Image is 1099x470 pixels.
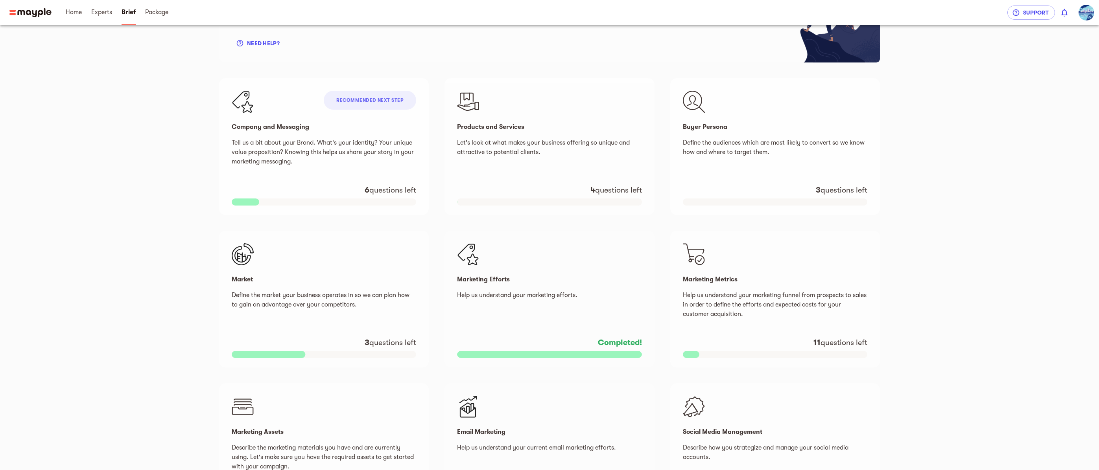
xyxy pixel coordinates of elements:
img: marketingAssetsV4 [232,396,254,418]
p: Help us understand your marketing efforts. [457,290,642,319]
img: marketV4 [232,243,254,265]
img: marketingMetricsV4 [683,243,705,265]
span: Need Help? [238,39,280,48]
span: Brief [122,7,136,17]
strong: 6 [365,185,369,195]
img: Main logo [9,8,52,17]
button: Support [1007,6,1055,20]
p: Market [232,275,416,284]
p: Help us understand your marketing funnel from prospects to sales in order to define the efforts a... [683,290,867,319]
img: gohJUZbxQMK1NUFJ4dHQ [1079,5,1094,20]
strong: 11 [813,338,821,347]
span: Recommended next step [336,97,404,103]
span: Home [66,7,82,17]
span: help_outline [236,39,244,47]
h6: Completed! [457,338,642,348]
span: questions left [590,185,642,195]
button: show 0 new notifications [1055,3,1074,22]
img: emailMarketingV4 [457,396,479,418]
p: Email Marketing [457,427,642,437]
span: questions left [813,338,867,347]
span: Support [1014,8,1049,17]
p: Tell us a bit about your Brand. What's your identity? Your unique value proposition? Knowing this... [232,138,416,166]
p: Marketing Assets [232,427,416,437]
span: Experts [91,7,112,17]
p: Define the market your business operates in so we can plan how to gain an advantage over your com... [232,290,416,319]
p: Products and Services [457,122,642,132]
span: questions left [365,338,416,347]
p: Let's look at what makes your business offering so unique and attractive to potential clients. [457,138,642,166]
p: Buyer Persona [683,122,867,132]
img: productsAndServicesV4 [457,91,479,113]
p: Marketing Metrics [683,275,867,284]
p: Social Media Management [683,427,867,437]
img: socialMediaV4 [683,396,705,418]
span: questions left [365,185,416,195]
strong: 4 [590,185,595,195]
img: buyerPersonaV4 [683,91,705,113]
p: Define the audiences which are most likely to convert so we know how and where to target them. [683,138,867,166]
img: companyAndMessagingV4 [232,91,254,113]
p: Marketing Efforts [457,275,642,284]
strong: 3 [365,338,369,347]
img: marketingEffortsV4 [457,243,479,265]
button: Need Help? [232,37,286,50]
strong: 3 [816,185,821,195]
span: Package [145,7,168,17]
span: questions left [816,185,867,195]
p: Company and Messaging [232,122,416,132]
